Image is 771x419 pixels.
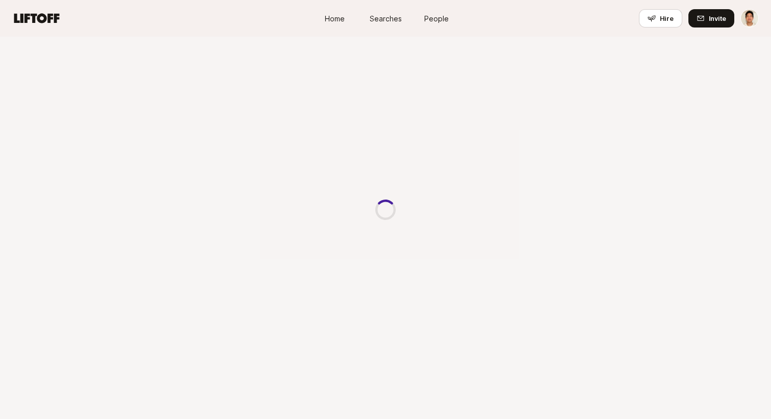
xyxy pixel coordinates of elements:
button: Invite [688,9,734,27]
span: Invite [709,13,726,23]
span: Home [325,13,345,24]
button: Jeremy Chen [740,9,759,27]
a: People [411,9,462,28]
span: Searches [370,13,402,24]
a: Home [309,9,360,28]
button: Hire [639,9,682,27]
a: Searches [360,9,411,28]
span: People [424,13,449,24]
span: Hire [660,13,674,23]
img: Jeremy Chen [741,10,758,27]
